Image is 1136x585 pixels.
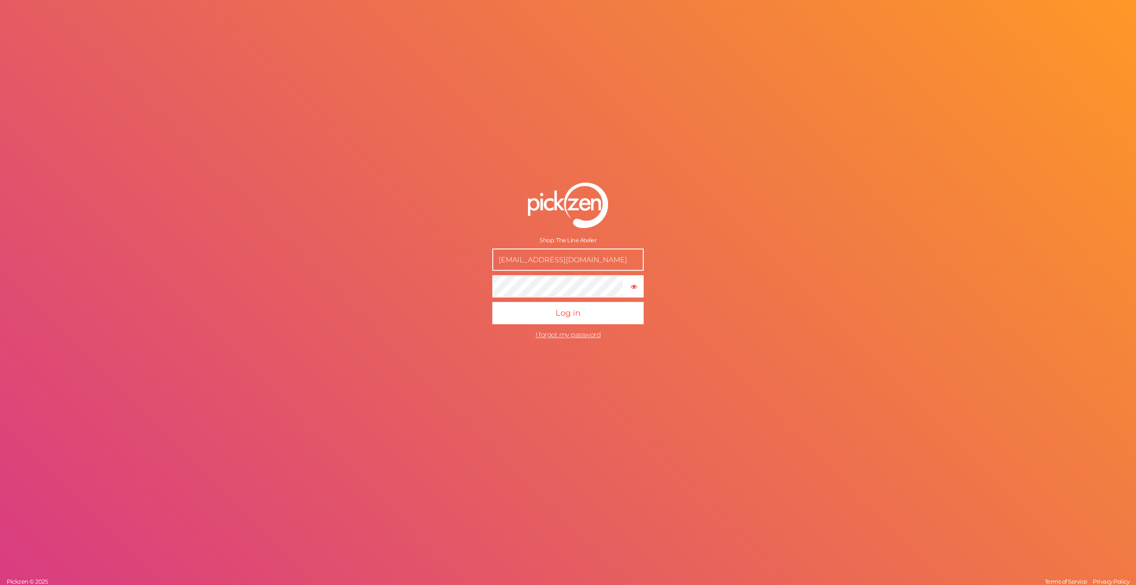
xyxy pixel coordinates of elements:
span: Privacy Policy [1093,578,1129,585]
input: E-mail [492,248,644,271]
span: Terms of Service [1045,578,1087,585]
a: I forgot my password [536,330,600,339]
a: Terms of Service [1043,578,1090,585]
span: Log in [556,308,580,318]
img: pz-logo-white.png [528,183,608,228]
button: Log in [492,302,644,324]
a: Privacy Policy [1091,578,1132,585]
div: Shop: The Line Atelier [492,237,644,244]
a: Pickzen © 2025 [4,578,50,585]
